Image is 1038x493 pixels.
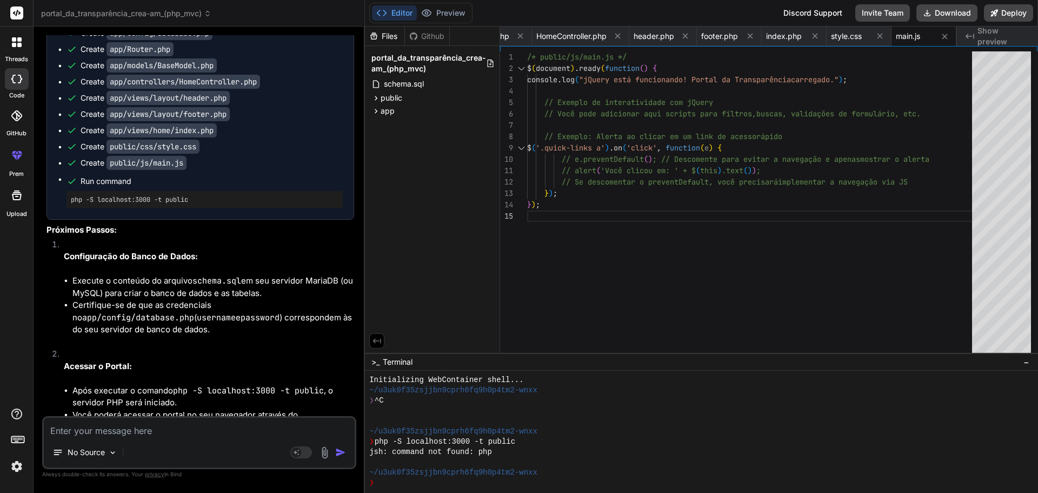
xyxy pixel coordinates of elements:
[107,58,217,73] code: app/models/BaseModel.php
[72,385,354,409] li: Após executar o comando , o servidor PHP será iniciado.
[81,176,343,187] span: Run command
[72,299,354,336] li: Certifique-se de que as credenciais no ( e ) correspondem às do seu servidor de banco de dados.
[81,60,217,71] div: Create
[531,63,536,73] span: (
[527,63,531,73] span: $
[6,129,26,138] label: GitHub
[500,108,513,120] div: 6
[500,199,513,211] div: 14
[500,176,513,188] div: 12
[9,169,24,179] label: prem
[9,91,24,100] label: code
[717,166,722,175] span: )
[375,396,384,406] span: ^C
[777,4,849,22] div: Discord Support
[107,75,260,89] code: app/controllers/HomeController.php
[717,143,722,153] span: {
[500,188,513,199] div: 13
[369,396,375,406] span: ❯
[107,91,230,105] code: app/views/layout/header.php
[579,75,791,84] span: "jQuery está funcionando! Portal da Transparência
[381,93,402,103] span: public
[81,28,212,38] div: Create
[500,211,513,222] div: 15
[700,166,717,175] span: this
[5,55,28,64] label: threads
[381,106,395,116] span: app
[752,166,756,175] span: )
[500,142,513,154] div: 9
[601,166,696,175] span: 'Você clicou em: ' + $
[831,31,862,42] span: style.css
[1021,353,1032,371] button: −
[575,63,579,73] span: .
[81,125,217,136] div: Create
[839,75,843,84] span: )
[704,143,709,153] span: e
[365,31,404,42] div: Files
[335,447,346,458] img: icon
[622,143,627,153] span: (
[145,471,164,477] span: privacy
[372,5,417,21] button: Editor
[527,75,557,84] span: console
[634,31,674,42] span: header.php
[722,166,743,175] span: .text
[536,143,605,153] span: '.quick-links a'
[536,63,570,73] span: document
[107,140,199,154] code: public/css/style.css
[500,86,513,97] div: 4
[68,447,105,458] p: No Source
[64,251,198,261] strong: Configuração do Banco de Dados:
[369,437,375,447] span: ❯
[369,447,492,457] span: jsh: command not found: php
[657,143,661,153] span: ,
[369,478,375,488] span: ❯
[709,143,713,153] span: )
[609,143,614,153] span: .
[417,5,470,21] button: Preview
[653,154,860,164] span: ; // Descomente para evitar a navegação e apenas
[843,75,847,84] span: ;
[977,25,1029,47] span: Show preview
[371,357,380,367] span: >_
[557,75,562,84] span: .
[500,63,513,74] div: 2
[605,143,609,153] span: )
[562,166,596,175] span: // alert
[756,132,782,141] span: rápido
[1023,357,1029,367] span: −
[8,457,26,476] img: settings
[82,312,194,323] code: app/config/database.php
[192,275,241,286] code: schema.sql
[81,44,174,55] div: Create
[72,409,354,433] li: Você poderá acessar o portal no seu navegador através do endereço .
[648,154,653,164] span: )
[383,357,412,367] span: Terminal
[500,120,513,131] div: 7
[562,154,644,164] span: // e.preventDefault
[81,76,260,87] div: Create
[575,75,579,84] span: (
[81,93,230,103] div: Create
[107,107,230,121] code: app/views/layout/footer.php
[696,166,700,175] span: (
[375,437,515,447] span: php -S localhost:3000 -t public
[640,63,644,73] span: (
[369,385,537,396] span: ~/u3uk0f35zsjjbn9cprh6fq9h0p4tm2-wnxx
[108,448,117,457] img: Pick Models
[71,195,338,204] pre: php -S localhost:3000 -t public
[791,75,839,84] span: carregado."
[748,166,752,175] span: )
[527,52,627,62] span: /* public/js/main.js */
[644,63,648,73] span: )
[72,275,354,299] li: Execute o conteúdo do arquivo em seu servidor MariaDB (ou MySQL) para criar o banco de dados e as...
[614,143,622,153] span: on
[81,141,199,152] div: Create
[107,42,174,56] code: app/Router.php
[369,468,537,478] span: ~/u3uk0f35zsjjbn9cprh6fq9h0p4tm2-wnxx
[544,97,713,107] span: // Exemplo de interatividade com jQuery
[369,426,537,437] span: ~/u3uk0f35zsjjbn9cprh6fq9h0p4tm2-wnxx
[241,312,280,323] code: password
[627,143,657,153] span: 'click'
